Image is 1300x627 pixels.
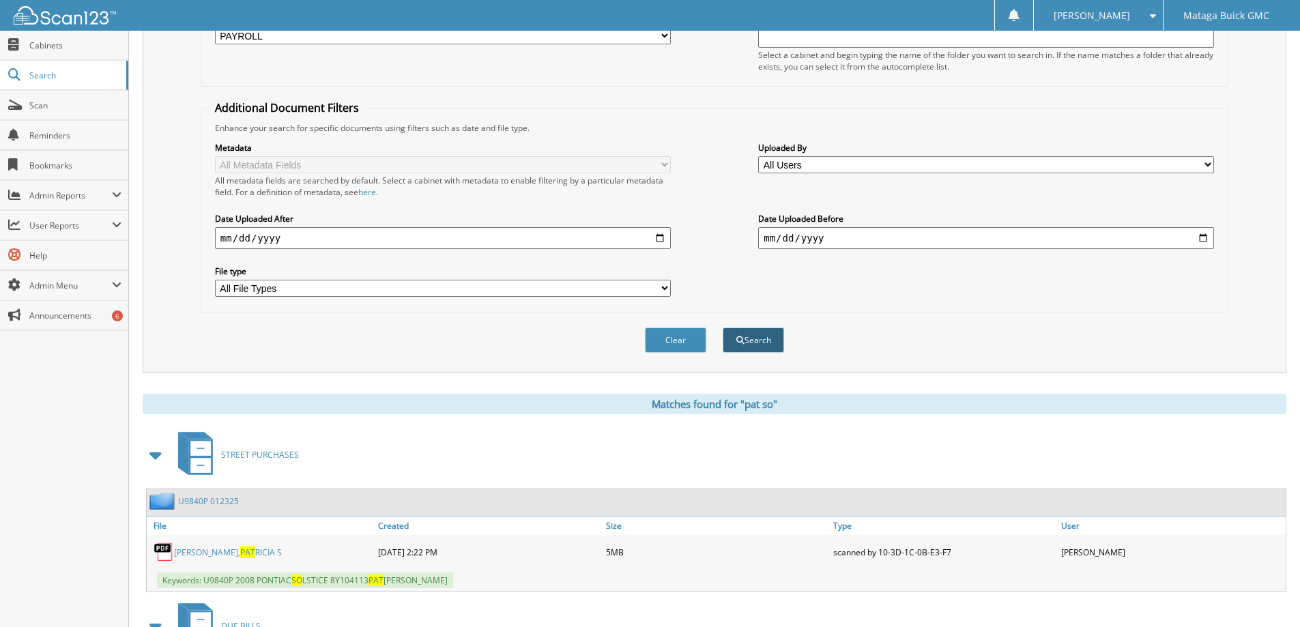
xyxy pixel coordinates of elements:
[215,175,671,198] div: All metadata fields are searched by default. Select a cabinet with metadata to enable filtering b...
[375,538,603,566] div: [DATE] 2:22 PM
[830,516,1058,535] a: Type
[830,538,1058,566] div: scanned by 10-3D-1C-0B-E3-F7
[1054,12,1130,20] span: [PERSON_NAME]
[758,49,1214,72] div: Select a cabinet and begin typing the name of the folder you want to search in. If the name match...
[29,130,121,141] span: Reminders
[29,280,112,291] span: Admin Menu
[358,186,376,198] a: here
[603,538,830,566] div: 5MB
[208,100,366,115] legend: Additional Document Filters
[603,516,830,535] a: Size
[1232,562,1300,627] iframe: Chat Widget
[1058,516,1286,535] a: User
[29,70,119,81] span: Search
[174,546,282,558] a: [PERSON_NAME],PATRICIA S
[29,250,121,261] span: Help
[29,40,121,51] span: Cabinets
[758,213,1214,224] label: Date Uploaded Before
[758,227,1214,249] input: end
[240,546,255,558] span: PAT
[143,394,1286,414] div: Matches found for "pat so"
[147,516,375,535] a: File
[291,574,302,586] span: SO
[215,142,671,154] label: Metadata
[178,495,239,507] a: U9840P 012325
[221,449,299,461] span: STREET PURCHASES
[29,310,121,321] span: Announcements
[14,6,116,25] img: scan123-logo-white.svg
[29,190,112,201] span: Admin Reports
[29,220,112,231] span: User Reports
[723,327,784,353] button: Search
[645,327,706,353] button: Clear
[1183,12,1269,20] span: Mataga Buick GMC
[112,310,123,321] div: 6
[375,516,603,535] a: Created
[29,100,121,111] span: Scan
[154,542,174,562] img: PDF.png
[208,122,1221,134] div: Enhance your search for specific documents using filters such as date and file type.
[29,160,121,171] span: Bookmarks
[215,227,671,249] input: start
[215,213,671,224] label: Date Uploaded After
[157,572,453,588] span: Keywords: U9840P 2008 PONTIAC LSTICE 8Y104113 [PERSON_NAME]
[369,574,384,586] span: PAT
[215,265,671,277] label: File type
[758,142,1214,154] label: Uploaded By
[149,493,178,510] img: folder2.png
[170,428,299,482] a: STREET PURCHASES
[1058,538,1286,566] div: [PERSON_NAME]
